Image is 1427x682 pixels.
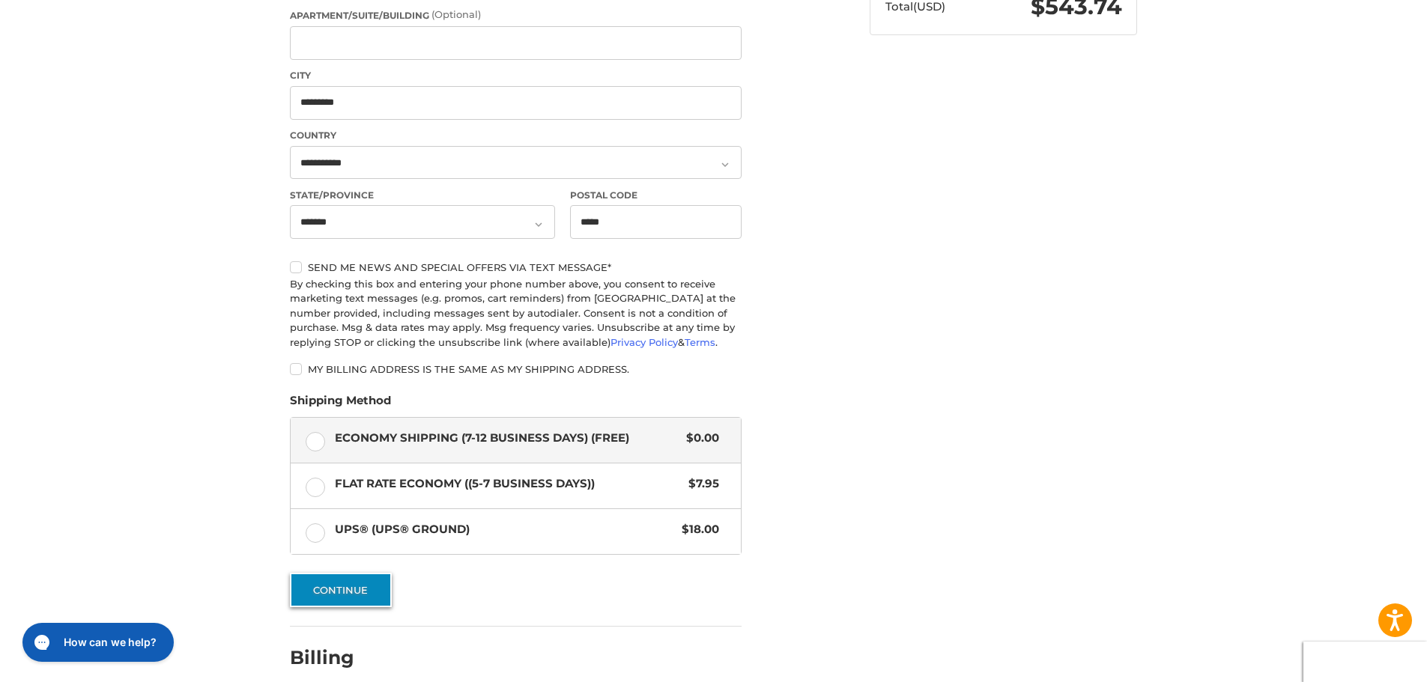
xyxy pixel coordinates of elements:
[679,430,719,447] span: $0.00
[681,475,719,493] span: $7.95
[290,363,742,375] label: My billing address is the same as my shipping address.
[290,646,378,669] h2: Billing
[1303,642,1427,682] iframe: Google Customer Reviews
[290,392,391,416] legend: Shipping Method
[290,7,742,22] label: Apartment/Suite/Building
[290,69,742,82] label: City
[15,618,178,667] iframe: Gorgias live chat messenger
[290,573,392,607] button: Continue
[290,261,742,273] label: Send me news and special offers via text message*
[674,521,719,538] span: $18.00
[335,475,682,493] span: Flat Rate Economy ((5-7 Business Days))
[570,189,742,202] label: Postal Code
[290,277,742,350] div: By checking this box and entering your phone number above, you consent to receive marketing text ...
[685,336,715,348] a: Terms
[290,189,555,202] label: State/Province
[290,129,742,142] label: Country
[611,336,678,348] a: Privacy Policy
[335,430,679,447] span: Economy Shipping (7-12 Business Days) (Free)
[431,8,481,20] small: (Optional)
[335,521,675,538] span: UPS® (UPS® Ground)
